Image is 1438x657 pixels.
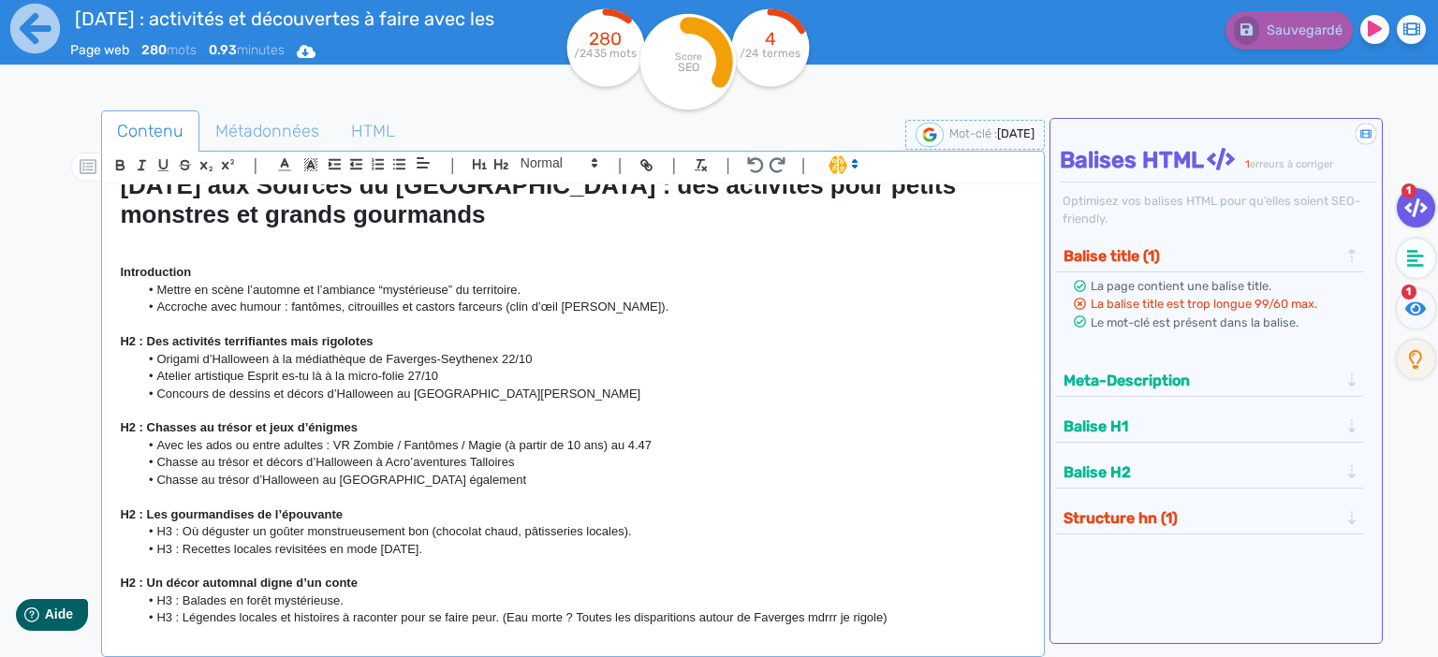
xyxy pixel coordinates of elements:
[1058,365,1359,396] div: Meta-Description
[139,282,1026,299] li: Mettre en scène l’automne et l’ambiance “mystérieuse” du territoire.
[1091,279,1271,293] span: La page contient une balise title.
[1060,147,1376,174] h4: Balises HTML
[671,153,676,178] span: |
[139,368,1026,385] li: Atelier artistique Esprit es-tu là à la micro-folie 27/10
[1401,183,1416,198] span: 1
[450,153,455,178] span: |
[618,153,623,178] span: |
[590,28,623,50] tspan: 280
[120,334,373,348] strong: H2 : Des activités terrifiantes mais rigolotes
[120,265,191,279] strong: Introduction
[1058,503,1359,533] div: Structure hn (1)
[141,42,197,58] span: mots
[726,153,730,178] span: |
[200,106,334,156] span: Métadonnées
[949,126,997,140] span: Mot-clé :
[1225,11,1353,50] button: Sauvegardé
[101,110,199,153] a: Contenu
[139,454,1026,471] li: Chasse au trésor et décors d’Halloween à Acro’aventures Talloires
[1267,22,1343,38] span: Sauvegardé
[678,60,699,74] tspan: SEO
[1058,411,1359,442] div: Balise H1
[1091,315,1299,329] span: Le mot-clé est présent dans la balise.
[120,576,358,590] strong: H2 : Un décor automnal digne d’un conte
[139,541,1026,558] li: H3 : Recettes locales revisitées en mode [DATE].
[139,592,1026,609] li: H3 : Balades en forêt mystérieuse.
[765,28,776,50] tspan: 4
[1401,285,1416,299] span: 1
[1058,365,1344,396] button: Meta-Description
[1091,297,1317,311] span: La balise title est trop longue 99/60 max.
[199,110,335,153] a: Métadonnées
[575,47,638,60] tspan: /2435 mots
[120,507,343,521] strong: H2 : Les gourmandises de l’épouvante
[139,299,1026,315] li: Accroche avec humour : fantômes, citrouilles et castors farceurs (clin d’œil [PERSON_NAME]).
[139,523,1026,540] li: H3 : Où déguster un goûter monstrueusement bon (chocolat chaud, pâtisseries locales).
[1250,158,1333,170] span: erreurs à corriger
[1245,158,1250,170] span: 1
[139,386,1026,402] li: Concours de dessins et décors d’Halloween au [GEOGRAPHIC_DATA][PERSON_NAME]
[820,153,864,176] span: I.Assistant
[120,171,962,228] strong: [DATE] aux Sources du [GEOGRAPHIC_DATA] : des activités pour petits monstres et grands gourmands
[1058,411,1344,442] button: Balise H1
[1058,503,1344,533] button: Structure hn (1)
[1058,457,1359,488] div: Balise H2
[70,42,129,58] span: Page web
[997,126,1034,140] span: [DATE]
[139,609,1026,626] li: H3 : Légendes locales et histoires à raconter pour se faire peur. (Eau morte ? Toutes les dispari...
[139,437,1026,454] li: Avec les ados ou entre adultes : VR Zombie / Fantômes / Magie (à partir de 10 ans) au 4.47
[209,42,237,58] b: 0.93
[1058,457,1344,488] button: Balise H2
[141,42,167,58] b: 280
[209,42,285,58] span: minutes
[741,47,801,60] tspan: /24 termes
[120,420,358,434] strong: H2 : Chasses au trésor et jeux d’énigmes
[139,472,1026,489] li: Chasse au trésor d’Halloween au [GEOGRAPHIC_DATA] également
[102,106,198,156] span: Contenu
[139,351,1026,368] li: Origami d’Halloween à la médiathèque de Faverges-Seythenex 22/10
[1058,241,1344,271] button: Balise title (1)
[336,106,410,156] span: HTML
[410,152,436,174] span: Aligment
[916,123,944,147] img: google-serp-logo.png
[1058,241,1359,271] div: Balise title (1)
[253,153,257,178] span: |
[675,51,702,63] tspan: Score
[70,4,502,34] input: title
[1060,192,1376,227] div: Optimisez vos balises HTML pour qu’elles soient SEO-friendly.
[801,153,806,178] span: |
[335,110,411,153] a: HTML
